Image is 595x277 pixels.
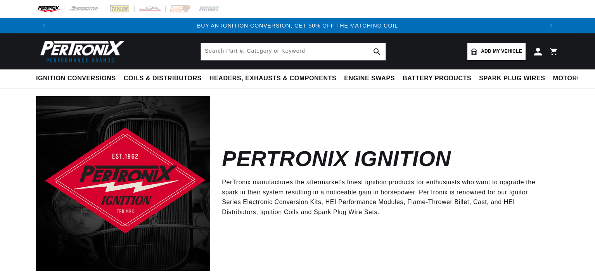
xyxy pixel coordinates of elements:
button: search button [368,43,386,60]
input: Search Part #, Category or Keyword [201,43,386,60]
span: Add my vehicle [481,48,522,55]
slideshow-component: Translation missing: en.sections.announcements.announcement_bar [17,18,578,33]
div: 1 of 3 [52,21,543,30]
span: Ignition Conversions [36,74,116,83]
span: Engine Swaps [344,74,395,83]
summary: Ignition Conversions [36,69,120,88]
summary: Battery Products [399,69,475,88]
summary: Headers, Exhausts & Components [206,69,340,88]
span: Battery Products [403,74,471,83]
img: Pertronix [36,38,125,65]
h2: Pertronix Ignition [222,150,451,168]
p: PerTronix manufactures the aftermarket's finest ignition products for enthusiasts who want to upg... [222,177,547,217]
span: Headers, Exhausts & Components [209,74,336,83]
a: Add my vehicle [467,43,526,60]
button: Translation missing: en.sections.announcements.previous_announcement [36,18,52,33]
summary: Engine Swaps [340,69,399,88]
summary: Spark Plug Wires [475,69,549,88]
img: Pertronix Ignition [36,96,210,270]
summary: Coils & Distributors [120,69,206,88]
div: Announcement [52,21,543,30]
a: BUY AN IGNITION CONVERSION, GET 50% OFF THE MATCHING COIL [197,23,398,29]
span: Spark Plug Wires [479,74,545,83]
span: Coils & Distributors [124,74,202,83]
button: Translation missing: en.sections.announcements.next_announcement [543,18,559,33]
